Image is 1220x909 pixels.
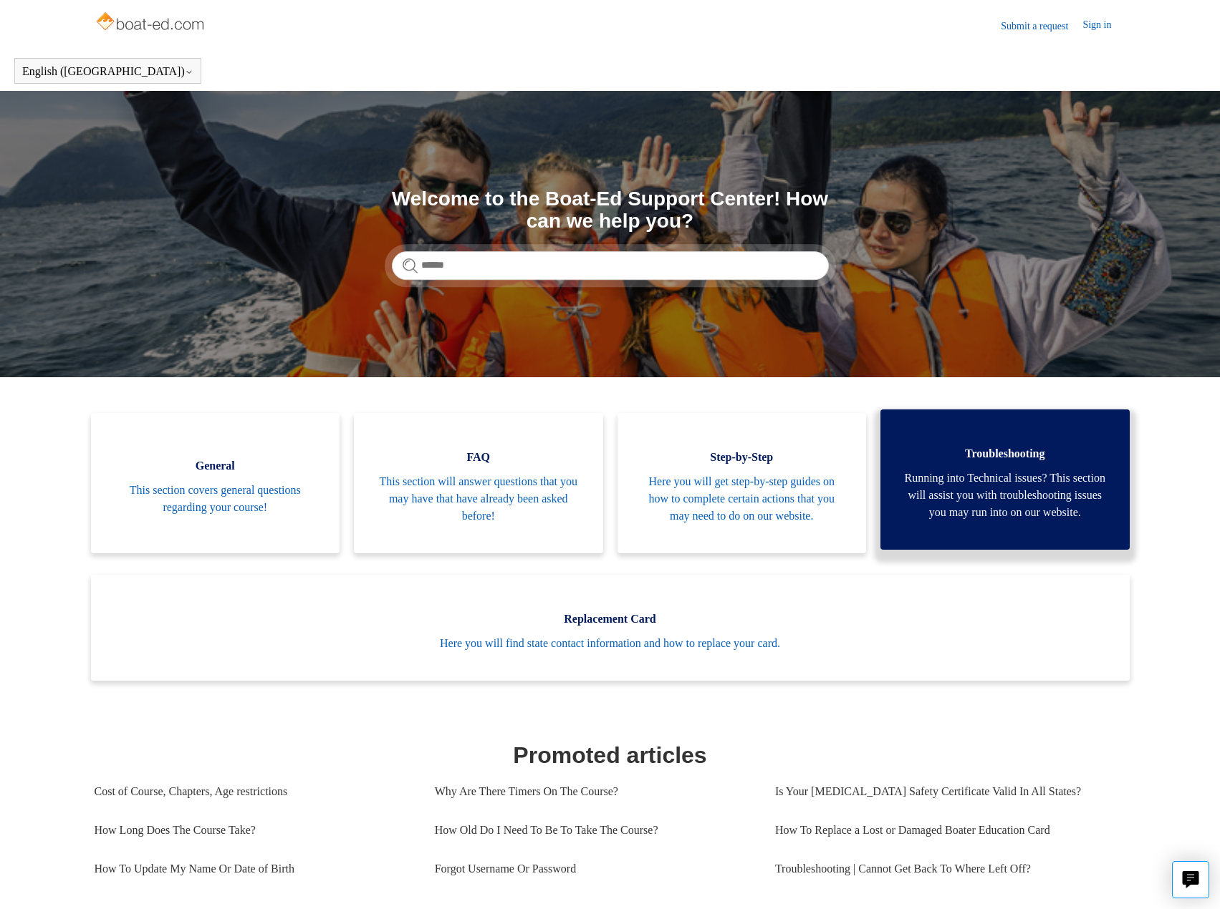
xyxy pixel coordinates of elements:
input: Search [392,251,829,280]
h1: Welcome to the Boat-Ed Support Center! How can we help you? [392,188,829,233]
a: Cost of Course, Chapters, Age restrictions [95,772,413,811]
a: How To Replace a Lost or Damaged Boater Education Card [775,811,1115,850]
span: Replacement Card [112,611,1108,628]
a: Troubleshooting Running into Technical issues? This section will assist you with troubleshooting ... [880,409,1130,550]
a: Step-by-Step Here you will get step-by-step guides on how to complete certain actions that you ma... [618,413,867,553]
span: Troubleshooting [902,445,1108,462]
span: General [112,457,319,475]
a: General This section covers general questions regarding your course! [91,413,340,553]
a: How To Update My Name Or Date of Birth [95,850,413,888]
a: Forgot Username Or Password [435,850,754,888]
button: Live chat [1172,861,1209,898]
a: How Old Do I Need To Be To Take The Course? [435,811,754,850]
span: Here you will find state contact information and how to replace your card. [112,635,1108,652]
a: Submit a request [1001,19,1082,34]
span: This section covers general questions regarding your course! [112,482,319,516]
a: Why Are There Timers On The Course? [435,772,754,811]
img: Boat-Ed Help Center home page [95,9,208,37]
span: FAQ [375,449,582,466]
a: Sign in [1082,17,1125,34]
a: FAQ This section will answer questions that you may have that have already been asked before! [354,413,603,553]
button: English ([GEOGRAPHIC_DATA]) [22,65,193,78]
span: This section will answer questions that you may have that have already been asked before! [375,473,582,525]
span: Running into Technical issues? This section will assist you with troubleshooting issues you may r... [902,470,1108,521]
a: Troubleshooting | Cannot Get Back To Where Left Off? [775,850,1115,888]
h1: Promoted articles [95,738,1126,772]
span: Step-by-Step [639,449,845,466]
a: How Long Does The Course Take? [95,811,413,850]
a: Is Your [MEDICAL_DATA] Safety Certificate Valid In All States? [775,772,1115,811]
a: Replacement Card Here you will find state contact information and how to replace your card. [91,575,1130,681]
span: Here you will get step-by-step guides on how to complete certain actions that you may need to do ... [639,473,845,525]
